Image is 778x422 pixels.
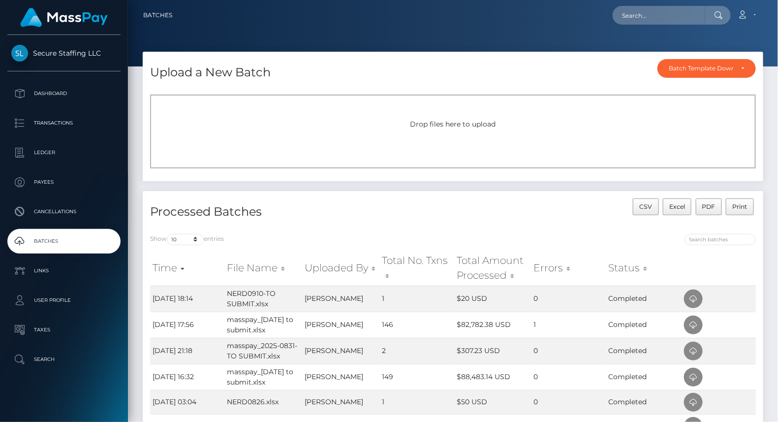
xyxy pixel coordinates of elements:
[380,338,454,364] td: 2
[606,286,682,312] td: Completed
[225,286,303,312] td: NERD0910-TO SUBMIT.xlsx
[150,64,271,81] h4: Upload a New Batch
[143,5,172,26] a: Batches
[733,203,747,210] span: Print
[150,364,225,390] td: [DATE] 16:32
[454,286,531,312] td: $20 USD
[150,338,225,364] td: [DATE] 21:18
[7,229,121,254] a: Batches
[380,312,454,338] td: 146
[380,390,454,414] td: 1
[669,65,733,72] div: Batch Template Download
[606,251,682,286] th: Status: activate to sort column ascending
[606,390,682,414] td: Completed
[606,364,682,390] td: Completed
[606,338,682,364] td: Completed
[380,286,454,312] td: 1
[7,318,121,342] a: Taxes
[613,6,705,25] input: Search...
[531,390,606,414] td: 0
[11,86,117,101] p: Dashboard
[7,347,121,372] a: Search
[663,198,692,215] button: Excel
[225,390,303,414] td: NERD0826.xlsx
[454,338,531,364] td: $307.23 USD
[696,198,722,215] button: PDF
[302,251,379,286] th: Uploaded By: activate to sort column ascending
[454,312,531,338] td: $82,782.38 USD
[150,312,225,338] td: [DATE] 17:56
[531,364,606,390] td: 0
[7,81,121,106] a: Dashboard
[167,234,204,245] select: Showentries
[531,312,606,338] td: 1
[454,390,531,414] td: $50 USD
[11,352,117,367] p: Search
[150,390,225,414] td: [DATE] 03:04
[302,312,379,338] td: [PERSON_NAME]
[225,338,303,364] td: masspay_2025-0831-TO SUBMIT.xlsx
[531,338,606,364] td: 0
[531,286,606,312] td: 0
[302,390,379,414] td: [PERSON_NAME]
[150,234,224,245] label: Show entries
[11,293,117,308] p: User Profile
[11,175,117,190] p: Payees
[302,364,379,390] td: [PERSON_NAME]
[639,203,652,210] span: CSV
[454,251,531,286] th: Total Amount Processed: activate to sort column ascending
[11,323,117,337] p: Taxes
[302,338,379,364] td: [PERSON_NAME]
[225,251,303,286] th: File Name: activate to sort column ascending
[7,288,121,313] a: User Profile
[11,116,117,130] p: Transactions
[410,120,496,129] span: Drop files here to upload
[685,234,756,245] input: Search batches
[531,251,606,286] th: Errors: activate to sort column ascending
[7,170,121,195] a: Payees
[726,198,754,215] button: Print
[11,45,28,62] img: Secure Staffing LLC
[454,364,531,390] td: $88,483.14 USD
[20,8,108,27] img: MassPay Logo
[702,203,716,210] span: PDF
[150,251,225,286] th: Time: activate to sort column ascending
[7,259,121,283] a: Links
[150,203,446,221] h4: Processed Batches
[11,145,117,160] p: Ledger
[606,312,682,338] td: Completed
[7,49,121,58] span: Secure Staffing LLC
[225,312,303,338] td: masspay_[DATE] to submit.xlsx
[7,199,121,224] a: Cancellations
[11,263,117,278] p: Links
[657,59,756,78] button: Batch Template Download
[669,203,685,210] span: Excel
[225,364,303,390] td: masspay_[DATE] to submit.xlsx
[302,286,379,312] td: [PERSON_NAME]
[7,111,121,135] a: Transactions
[7,140,121,165] a: Ledger
[11,234,117,249] p: Batches
[380,251,454,286] th: Total No. Txns: activate to sort column ascending
[150,286,225,312] td: [DATE] 18:14
[11,204,117,219] p: Cancellations
[633,198,659,215] button: CSV
[380,364,454,390] td: 149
